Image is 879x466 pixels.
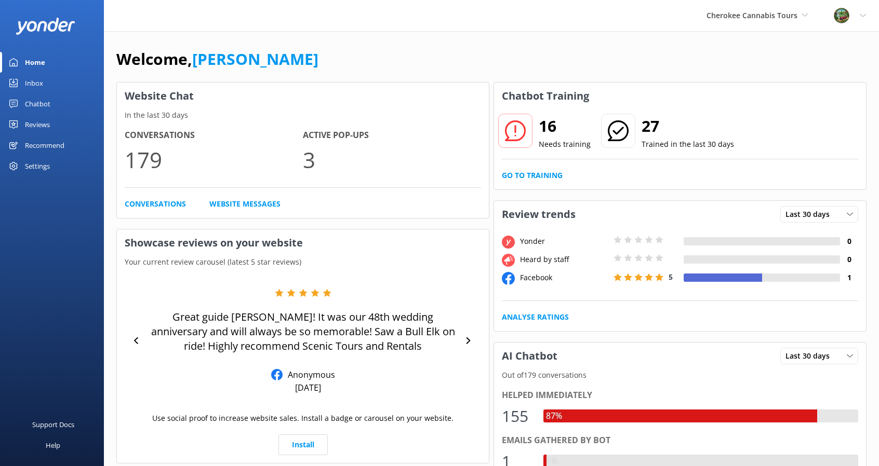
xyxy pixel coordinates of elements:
h2: 16 [539,114,591,139]
p: 3 [303,142,481,177]
img: 789-1755618753.png [834,8,849,23]
a: [PERSON_NAME] [192,48,318,70]
h4: Conversations [125,129,303,142]
div: Facebook [517,272,611,283]
p: Your current review carousel (latest 5 star reviews) [117,256,489,268]
div: 87% [543,409,565,423]
p: Trained in the last 30 days [642,139,734,150]
div: Emails gathered by bot [502,434,858,447]
div: Reviews [25,114,50,135]
h1: Welcome, [116,47,318,72]
div: Helped immediately [502,389,858,402]
div: Inbox [25,73,43,93]
p: 179 [125,142,303,177]
h4: 0 [840,254,858,265]
h3: Website Chat [117,83,489,109]
div: Help [46,435,60,456]
span: Cherokee Cannabis Tours [707,10,797,20]
span: Last 30 days [785,350,836,362]
img: yonder-white-logo.png [16,18,75,35]
a: Install [278,434,328,455]
h3: Chatbot Training [494,83,597,109]
h4: Active Pop-ups [303,129,481,142]
p: Needs training [539,139,591,150]
p: Out of 179 conversations [494,369,866,381]
div: Support Docs [32,414,74,435]
p: Use social proof to increase website sales. Install a badge or carousel on your website. [152,413,454,424]
a: Go to Training [502,170,563,181]
p: In the last 30 days [117,109,489,121]
div: Chatbot [25,93,50,114]
p: Anonymous [283,369,335,380]
div: Settings [25,156,50,176]
img: Facebook Reviews [271,369,283,380]
h3: AI Chatbot [494,342,565,369]
div: Home [25,52,45,73]
h2: 27 [642,114,734,139]
h3: Showcase reviews on your website [117,229,489,256]
h4: 0 [840,236,858,247]
span: 5 [669,272,673,282]
h4: 1 [840,272,858,283]
a: Analyse Ratings [502,311,569,323]
div: Yonder [517,236,611,247]
div: Heard by staff [517,254,611,265]
p: Great guide [PERSON_NAME]! It was our 48th wedding anniversary and will always be so memorable! S... [145,310,461,353]
a: Conversations [125,198,186,210]
a: Website Messages [209,198,281,210]
div: Recommend [25,135,64,156]
div: 155 [502,404,533,429]
p: [DATE] [295,382,321,393]
h3: Review trends [494,201,583,228]
span: Last 30 days [785,209,836,220]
